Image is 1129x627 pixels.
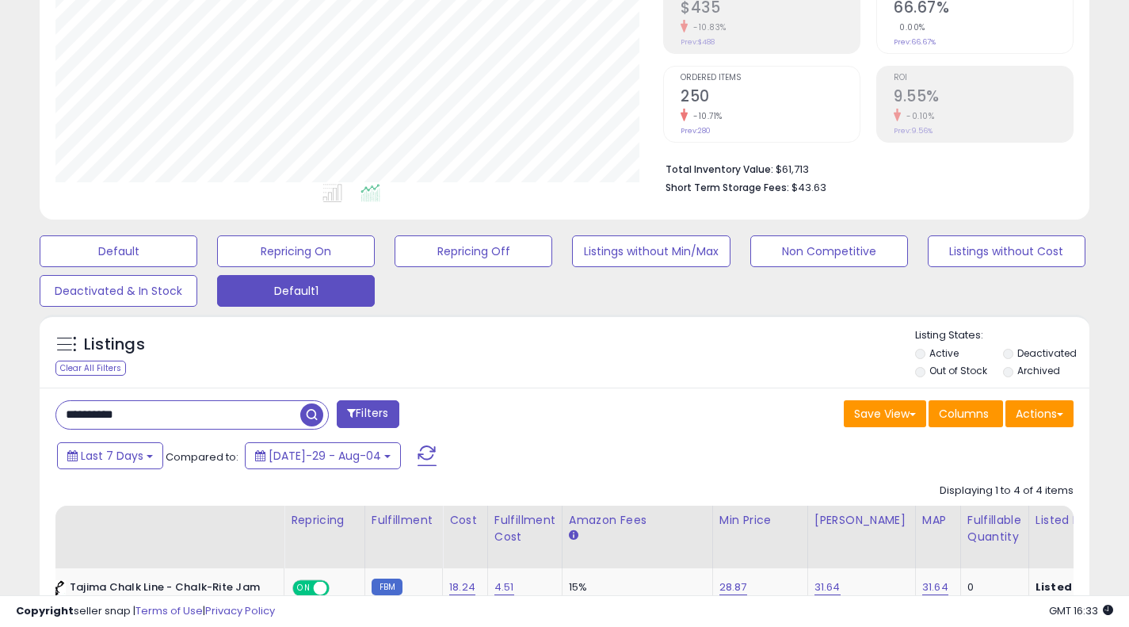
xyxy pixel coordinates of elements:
button: Default1 [217,275,375,307]
span: Last 7 Days [81,448,143,464]
p: Listing States: [915,328,1089,343]
small: Prev: 9.56% [894,126,933,136]
span: Ordered Items [681,74,860,82]
button: Deactivated & In Stock [40,275,197,307]
button: Actions [1005,400,1074,427]
small: -10.83% [688,21,727,33]
small: Prev: 280 [681,126,711,136]
span: ROI [894,74,1073,82]
button: Last 7 Days [57,442,163,469]
label: Archived [1017,364,1060,377]
div: Fulfillable Quantity [967,512,1022,545]
b: Short Term Storage Fees: [666,181,789,194]
div: Clear All Filters [55,361,126,376]
button: Non Competitive [750,235,908,267]
label: Out of Stock [929,364,987,377]
button: Save View [844,400,926,427]
a: Terms of Use [135,603,203,618]
h2: 250 [681,87,860,109]
small: Prev: 66.67% [894,37,936,47]
div: seller snap | | [16,604,275,619]
div: [PERSON_NAME] [814,512,909,529]
small: -10.71% [688,110,723,122]
div: Title [30,512,277,529]
b: Listed Price: [1036,579,1108,595]
b: Total Inventory Value: [666,162,773,176]
small: 0.00% [894,21,925,33]
small: -0.10% [901,110,934,122]
button: Repricing Off [395,235,552,267]
a: Privacy Policy [205,603,275,618]
span: Compared to: [166,449,238,465]
h2: 9.55% [894,87,1073,109]
div: Fulfillment [372,512,436,529]
div: Min Price [719,512,801,529]
span: 2025-08-12 16:33 GMT [1049,603,1113,618]
a: 18.24 [449,579,475,595]
label: Deactivated [1017,346,1077,360]
h5: Listings [84,334,145,356]
button: Listings without Cost [928,235,1085,267]
span: [DATE]-29 - Aug-04 [269,448,381,464]
div: Fulfillment Cost [494,512,555,545]
div: Cost [449,512,481,529]
a: 28.87 [719,579,747,595]
span: Columns [939,406,989,422]
small: Amazon Fees. [569,529,578,543]
button: Repricing On [217,235,375,267]
li: $61,713 [666,159,1062,178]
div: Amazon Fees [569,512,706,529]
button: Filters [337,400,399,428]
button: Default [40,235,197,267]
div: Repricing [291,512,358,529]
small: Prev: $488 [681,37,715,47]
button: Listings without Min/Max [572,235,730,267]
label: Active [929,346,959,360]
button: [DATE]-29 - Aug-04 [245,442,401,469]
a: 31.64 [922,579,948,595]
strong: Copyright [16,603,74,618]
span: $43.63 [791,180,826,195]
a: 31.64 [814,579,841,595]
a: 4.51 [494,579,514,595]
small: FBM [372,579,402,595]
div: Displaying 1 to 4 of 4 items [940,484,1074,499]
button: Columns [929,400,1003,427]
div: MAP [922,512,954,529]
